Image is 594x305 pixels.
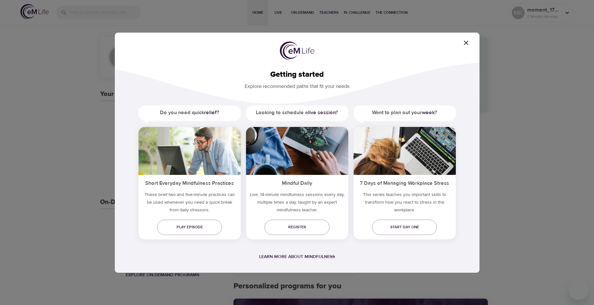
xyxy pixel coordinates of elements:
[125,70,469,79] h2: Getting started
[246,191,348,216] p: Live, 14-minute mindfulness sessions every day, multiple times a day, taught by an expert mindful...
[139,106,241,120] h5: Do you need quick ?
[265,220,329,235] a: Register
[125,79,469,90] p: Explore recommended paths that fit your needs
[422,109,435,116] a: week
[139,127,241,175] img: ims
[308,109,336,116] a: live session
[270,224,324,231] span: Register
[157,220,222,235] a: Play episode
[372,220,437,235] a: Start day one
[204,109,217,116] a: relief
[139,175,241,191] h5: Short Everyday Mindfulness Practices
[246,175,348,191] h5: Mindful Daily
[353,175,456,191] h5: 7 Days of Managing Workplace Stress
[139,191,241,216] h5: These brief two and five-minute practices can be used whenever you need a quick break from daily ...
[246,127,348,175] img: ims
[162,224,217,231] span: Play episode
[259,254,335,260] a: Learn more about mindfulness
[353,106,456,120] h5: Want to plan out your ?
[377,224,432,231] span: Start day one
[353,127,456,175] img: ims
[353,191,456,216] p: This series teaches you important skills to transform how you react to stress in the workplace.
[246,106,348,120] h5: Looking to schedule a ?
[280,42,314,60] img: logo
